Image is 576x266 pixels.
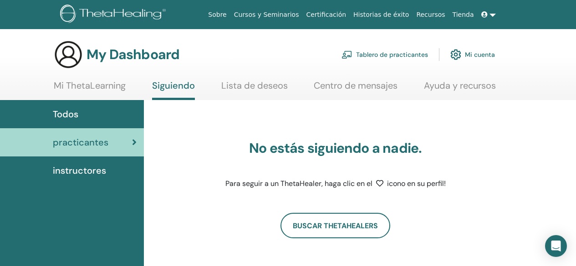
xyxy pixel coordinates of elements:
img: generic-user-icon.jpg [54,40,83,69]
a: Tienda [449,6,478,23]
a: Tablero de practicantes [342,45,428,65]
img: cog.svg [450,47,461,62]
h3: My Dashboard [87,46,179,63]
a: Mi ThetaLearning [54,80,126,98]
span: practicantes [53,136,108,149]
span: instructores [53,164,106,177]
h3: No estás siguiendo a nadie. [222,140,449,156]
a: Certificación [302,6,350,23]
a: Historias de éxito [350,6,413,23]
div: Open Intercom Messenger [545,235,567,257]
p: Para seguir a un ThetaHealer, haga clic en el icono en su perfil! [222,178,449,189]
a: Lista de deseos [221,80,288,98]
a: Recursos [413,6,449,23]
img: logo.png [60,5,169,25]
a: Siguiendo [152,80,195,100]
a: Ayuda y recursos [424,80,496,98]
span: Todos [53,107,78,121]
a: Cursos y Seminarios [230,6,303,23]
a: Centro de mensajes [314,80,398,98]
a: Sobre [204,6,230,23]
img: chalkboard-teacher.svg [342,50,352,59]
a: Mi cuenta [450,45,495,65]
a: Buscar ThetaHealers [280,213,390,238]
